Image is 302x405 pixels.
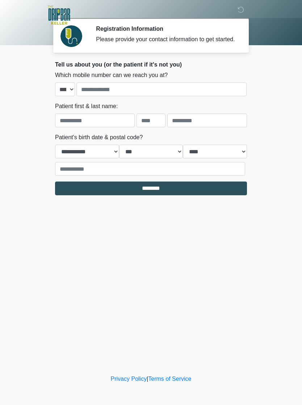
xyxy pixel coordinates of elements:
label: Patient's birth date & postal code? [55,133,143,142]
label: Which mobile number can we reach you at? [55,71,168,80]
a: Privacy Policy [111,376,147,382]
img: The DRIPBaR - Keller Logo [48,5,70,25]
a: Terms of Service [148,376,191,382]
h2: Tell us about you (or the patient if it's not you) [55,61,247,68]
img: Agent Avatar [60,25,82,47]
a: | [147,376,148,382]
div: Please provide your contact information to get started. [96,35,236,44]
label: Patient first & last name: [55,102,118,111]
